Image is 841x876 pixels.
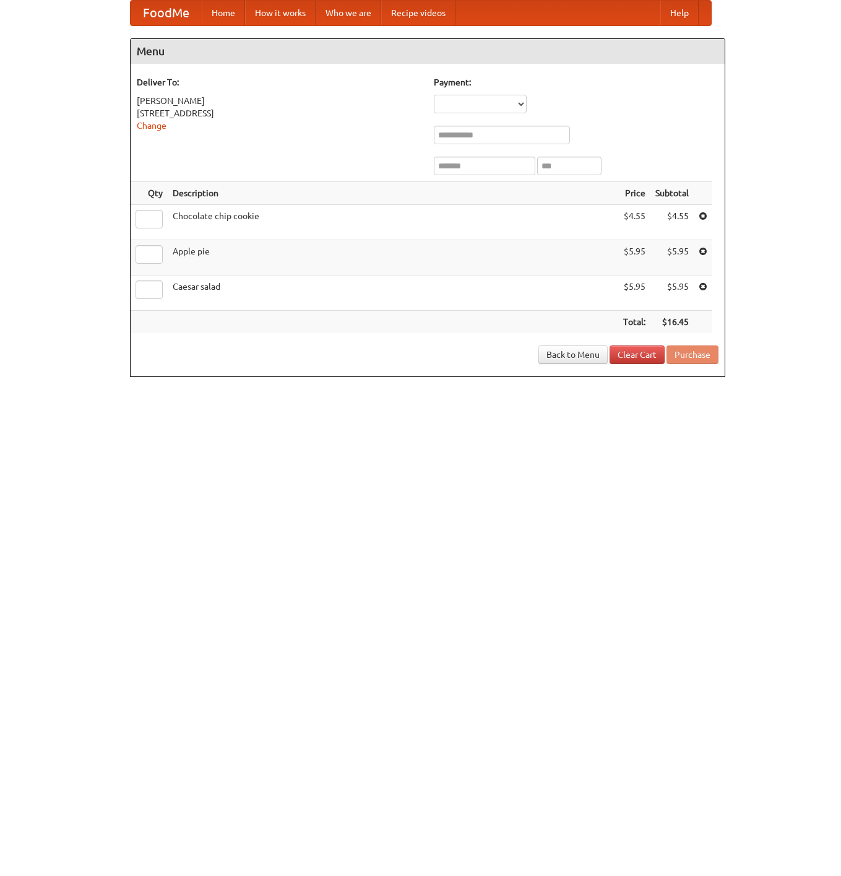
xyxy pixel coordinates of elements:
[650,275,694,311] td: $5.95
[168,275,618,311] td: Caesar salad
[137,76,421,89] h5: Deliver To:
[131,182,168,205] th: Qty
[650,311,694,334] th: $16.45
[610,345,665,364] a: Clear Cart
[137,95,421,107] div: [PERSON_NAME]
[650,182,694,205] th: Subtotal
[131,1,202,25] a: FoodMe
[618,240,650,275] td: $5.95
[168,182,618,205] th: Description
[650,205,694,240] td: $4.55
[381,1,455,25] a: Recipe videos
[245,1,316,25] a: How it works
[618,205,650,240] td: $4.55
[434,76,718,89] h5: Payment:
[650,240,694,275] td: $5.95
[137,121,166,131] a: Change
[168,240,618,275] td: Apple pie
[660,1,699,25] a: Help
[618,182,650,205] th: Price
[137,107,421,119] div: [STREET_ADDRESS]
[316,1,381,25] a: Who we are
[168,205,618,240] td: Chocolate chip cookie
[538,345,608,364] a: Back to Menu
[618,311,650,334] th: Total:
[202,1,245,25] a: Home
[618,275,650,311] td: $5.95
[131,39,725,64] h4: Menu
[666,345,718,364] button: Purchase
